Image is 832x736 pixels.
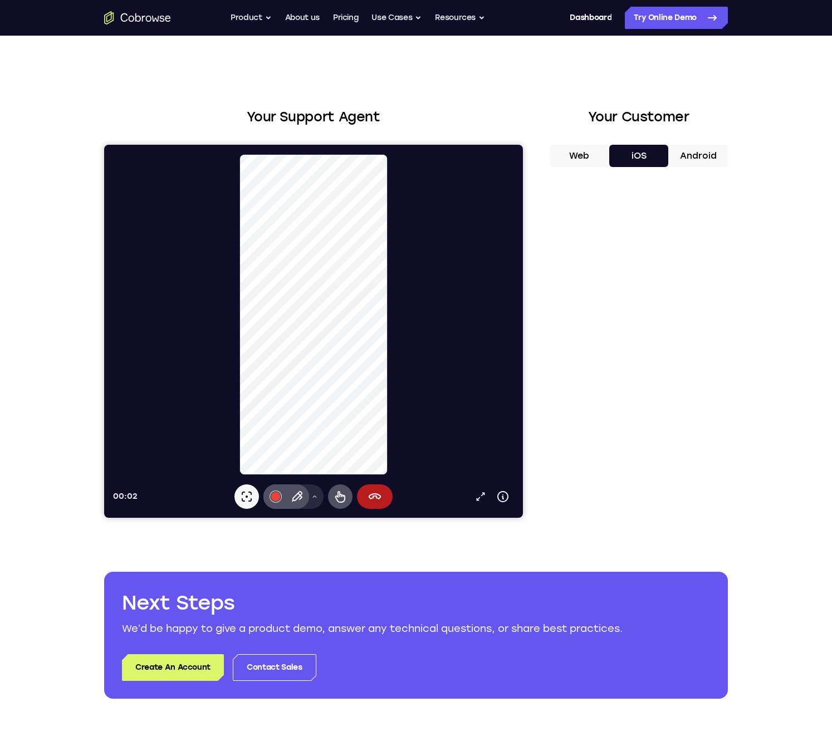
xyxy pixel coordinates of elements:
a: About us [285,7,320,29]
a: Go to the home page [104,11,171,24]
button: Resources [435,7,485,29]
button: Android [668,145,728,167]
button: Pen [180,340,205,364]
button: Drawing tools menu [202,340,219,364]
iframe: Agent [104,145,523,518]
button: Laser pointer [130,340,155,364]
button: End session [253,340,288,364]
a: Try Online Demo [625,7,728,29]
button: Web [550,145,609,167]
h2: Next Steps [122,590,710,616]
a: Create An Account [122,654,224,681]
a: Contact Sales [233,654,316,681]
a: Popout [365,341,388,363]
h2: Your Customer [550,107,728,127]
a: Pricing [333,7,359,29]
button: Annotations color [159,340,184,364]
button: Device info [388,341,410,363]
button: iOS [609,145,669,167]
button: Remote control [224,340,248,364]
p: We’d be happy to give a product demo, answer any technical questions, or share best practices. [122,621,710,636]
h2: Your Support Agent [104,107,523,127]
button: Product [231,7,272,29]
a: Dashboard [570,7,611,29]
button: Use Cases [371,7,422,29]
